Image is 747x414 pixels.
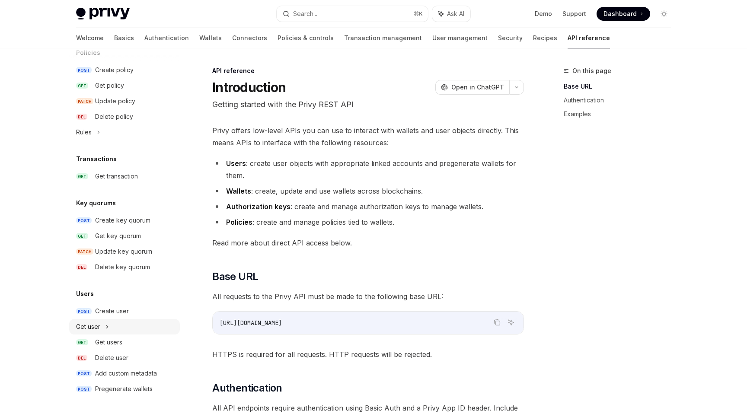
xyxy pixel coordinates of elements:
[69,213,180,228] a: POSTCreate key quorum
[212,348,524,360] span: HTTPS is required for all requests. HTTP requests will be rejected.
[69,350,180,366] a: DELDelete user
[76,289,94,299] h5: Users
[76,248,93,255] span: PATCH
[451,83,504,92] span: Open in ChatGPT
[76,8,130,20] img: light logo
[344,28,422,48] a: Transaction management
[278,28,334,48] a: Policies & controls
[447,10,464,18] span: Ask AI
[76,264,87,271] span: DEL
[564,80,678,93] a: Base URL
[76,386,92,392] span: POST
[76,28,104,48] a: Welcome
[95,65,134,75] div: Create policy
[277,6,428,22] button: Search...⌘K
[95,246,152,257] div: Update key quorum
[212,201,524,213] li: : create and manage authorization keys to manage wallets.
[76,154,117,164] h5: Transactions
[657,7,671,21] button: Toggle dark mode
[76,355,87,361] span: DEL
[76,370,92,377] span: POST
[435,80,509,95] button: Open in ChatGPT
[76,198,116,208] h5: Key quorums
[69,62,180,78] a: POSTCreate policy
[69,381,180,397] a: POSTPregenerate wallets
[212,381,282,395] span: Authentication
[212,237,524,249] span: Read more about direct API access below.
[212,290,524,303] span: All requests to the Privy API must be made to the following base URL:
[76,67,92,73] span: POST
[76,217,92,224] span: POST
[572,66,611,76] span: On this page
[564,107,678,121] a: Examples
[95,231,141,241] div: Get key quorum
[69,303,180,319] a: POSTCreate user
[95,353,128,363] div: Delete user
[533,28,557,48] a: Recipes
[603,10,637,18] span: Dashboard
[76,98,93,105] span: PATCH
[505,317,517,328] button: Ask AI
[226,187,251,195] strong: Wallets
[76,127,92,137] div: Rules
[95,215,150,226] div: Create key quorum
[232,28,267,48] a: Connectors
[226,218,252,226] strong: Policies
[226,159,246,168] strong: Users
[69,259,180,275] a: DELDelete key quorum
[95,171,138,182] div: Get transaction
[76,308,92,315] span: POST
[432,6,470,22] button: Ask AI
[95,80,124,91] div: Get policy
[95,111,133,122] div: Delete policy
[95,337,122,347] div: Get users
[95,384,153,394] div: Pregenerate wallets
[76,114,87,120] span: DEL
[69,78,180,93] a: GETGet policy
[226,202,290,211] strong: Authorization keys
[69,169,180,184] a: GETGet transaction
[212,185,524,197] li: : create, update and use wallets across blockchains.
[76,233,88,239] span: GET
[212,67,524,75] div: API reference
[199,28,222,48] a: Wallets
[212,216,524,228] li: : create and manage policies tied to wallets.
[95,306,129,316] div: Create user
[76,339,88,346] span: GET
[564,93,678,107] a: Authentication
[76,173,88,180] span: GET
[212,99,524,111] p: Getting started with the Privy REST API
[95,96,135,106] div: Update policy
[562,10,586,18] a: Support
[568,28,610,48] a: API reference
[432,28,488,48] a: User management
[95,262,150,272] div: Delete key quorum
[69,244,180,259] a: PATCHUpdate key quorum
[535,10,552,18] a: Demo
[76,322,100,332] div: Get user
[293,9,317,19] div: Search...
[492,317,503,328] button: Copy the contents from the code block
[95,368,157,379] div: Add custom metadata
[69,93,180,109] a: PATCHUpdate policy
[144,28,189,48] a: Authentication
[69,109,180,124] a: DELDelete policy
[69,228,180,244] a: GETGet key quorum
[114,28,134,48] a: Basics
[212,80,286,95] h1: Introduction
[498,28,523,48] a: Security
[69,334,180,350] a: GETGet users
[212,157,524,182] li: : create user objects with appropriate linked accounts and pregenerate wallets for them.
[69,366,180,381] a: POSTAdd custom metadata
[212,270,258,283] span: Base URL
[597,7,650,21] a: Dashboard
[414,10,423,17] span: ⌘ K
[76,83,88,89] span: GET
[220,319,282,327] span: [URL][DOMAIN_NAME]
[212,124,524,149] span: Privy offers low-level APIs you can use to interact with wallets and user objects directly. This ...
